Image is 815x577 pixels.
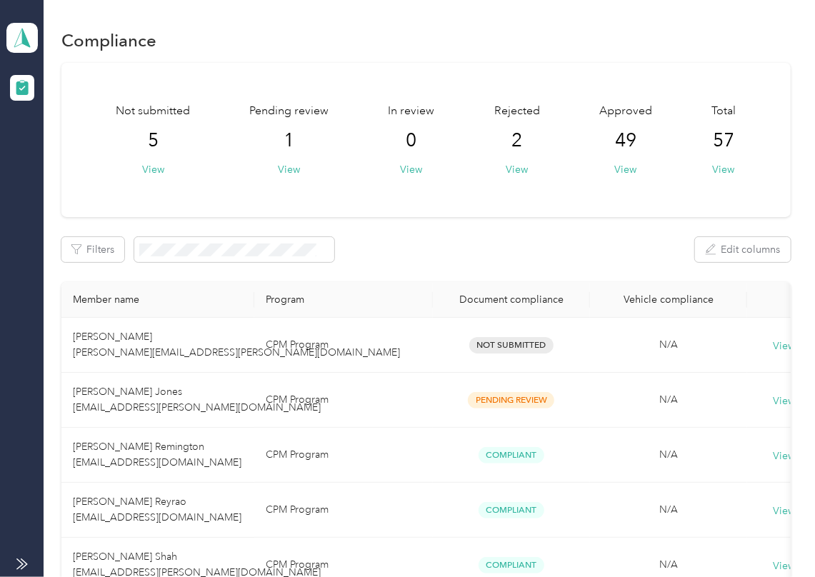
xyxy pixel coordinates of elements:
[73,496,241,523] span: [PERSON_NAME] Reyrao [EMAIL_ADDRESS][DOMAIN_NAME]
[659,393,678,406] span: N/A
[389,103,435,120] span: In review
[479,557,544,573] span: Compliant
[494,103,540,120] span: Rejected
[614,162,636,177] button: View
[659,558,678,571] span: N/A
[254,318,433,373] td: CPM Program
[73,386,321,413] span: [PERSON_NAME] Jones [EMAIL_ADDRESS][PERSON_NAME][DOMAIN_NAME]
[713,129,734,152] span: 57
[712,162,734,177] button: View
[479,447,544,463] span: Compliant
[659,503,678,516] span: N/A
[61,237,124,262] button: Filters
[254,373,433,428] td: CPM Program
[406,129,417,152] span: 0
[599,103,652,120] span: Approved
[479,502,544,518] span: Compliant
[695,237,791,262] button: Edit columns
[61,33,156,48] h1: Compliance
[511,129,522,152] span: 2
[615,129,636,152] span: 49
[468,392,554,408] span: Pending Review
[469,337,554,353] span: Not Submitted
[444,293,579,306] div: Document compliance
[61,282,254,318] th: Member name
[735,497,815,577] iframe: Everlance-gr Chat Button Frame
[254,428,433,483] td: CPM Program
[506,162,528,177] button: View
[73,331,400,358] span: [PERSON_NAME] [PERSON_NAME][EMAIL_ADDRESS][PERSON_NAME][DOMAIN_NAME]
[254,282,433,318] th: Program
[659,448,678,461] span: N/A
[73,441,241,468] span: [PERSON_NAME] Remington [EMAIL_ADDRESS][DOMAIN_NAME]
[659,338,678,351] span: N/A
[254,483,433,538] td: CPM Program
[601,293,736,306] div: Vehicle compliance
[401,162,423,177] button: View
[711,103,736,120] span: Total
